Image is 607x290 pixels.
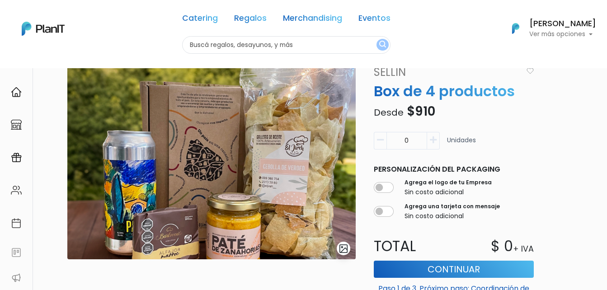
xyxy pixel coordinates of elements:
[368,80,539,102] p: Box de 4 productos
[491,235,513,257] p: $ 0
[405,187,492,197] p: Sin costo adicional
[374,106,404,119] span: Desde
[11,152,22,163] img: campaigns-02234683943229c281be62815700db0a1741e53638e28bf9629b52c665b00959.svg
[405,178,492,187] label: Agrega el logo de tu Empresa
[182,36,391,54] input: Buscá regalos, desayunos, y más
[11,272,22,283] img: partners-52edf745621dab592f3b2c58e3bca9d71375a7ef29c3b500c9f145b62cc070d4.svg
[407,103,435,120] span: $910
[47,9,130,26] div: ¿Necesitás ayuda?
[374,261,534,278] button: Continuar
[339,243,349,254] img: gallery-light
[11,119,22,130] img: marketplace-4ceaa7011d94191e9ded77b95e3339b90024bf715f7c57f8cf31f2d8c509eaba.svg
[234,14,267,25] a: Regalos
[379,41,386,49] img: search_button-432b6d5273f82d61273b3651a40e1bd1b912527efae98b1b7a1b2c0702e16a8d.svg
[529,31,596,37] p: Ver más opciones
[405,211,500,221] p: Sin costo adicional
[513,243,534,255] p: + IVA
[358,14,391,25] a: Eventos
[67,64,356,259] img: 6882789fbe77a_2.png
[405,202,500,210] label: Agrega una tarjeta con mensaje
[11,218,22,229] img: calendar-87d922413cdce8b2cf7b7f5f62616a5cf9e4887200fb71536465627b3292af00.svg
[529,20,596,28] h6: [PERSON_NAME]
[500,17,596,40] button: PlanIt Logo [PERSON_NAME] Ver más opciones
[11,87,22,98] img: home-e721727adea9d79c4d83392d1f703f7f8bce08238fde08b1acbfd93340b81755.svg
[182,14,218,25] a: Catering
[527,68,534,74] img: heart_icon
[447,136,476,153] p: Unidades
[11,247,22,258] img: feedback-78b5a0c8f98aac82b08bfc38622c3050aee476f2c9584af64705fc4e61158814.svg
[368,64,525,80] a: SELLIN
[374,164,534,175] p: Personalización del packaging
[506,19,526,38] img: PlanIt Logo
[22,22,65,36] img: PlanIt Logo
[11,185,22,196] img: people-662611757002400ad9ed0e3c099ab2801c6687ba6c219adb57efc949bc21e19d.svg
[283,14,342,25] a: Merchandising
[368,235,454,257] p: Total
